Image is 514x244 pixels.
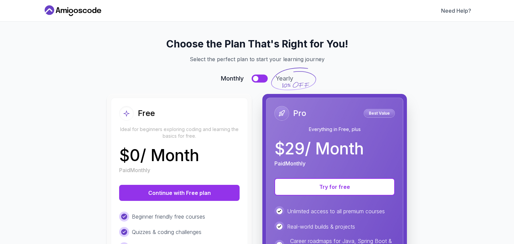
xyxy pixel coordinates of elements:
[274,126,395,133] p: Everything in Free, plus
[119,185,240,201] button: Continue with Free plan
[441,7,471,15] a: Need Help?
[51,38,463,50] h2: Choose the Plan That's Right for You!
[293,108,306,119] h2: Pro
[119,147,199,163] p: $ 0 / Month
[274,178,395,196] button: Try for free
[119,166,150,174] p: Paid Monthly
[365,110,394,117] p: Best Value
[274,141,364,157] p: $ 29 / Month
[287,207,385,215] p: Unlimited access to all premium courses
[119,126,240,139] p: Ideal for beginners exploring coding and learning the basics for free.
[287,223,355,231] p: Real-world builds & projects
[138,108,155,119] h2: Free
[132,213,205,221] p: Beginner friendly free courses
[274,159,306,167] p: Paid Monthly
[132,228,201,236] p: Quizzes & coding challenges
[51,55,463,63] p: Select the perfect plan to start your learning journey
[221,74,244,83] span: Monthly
